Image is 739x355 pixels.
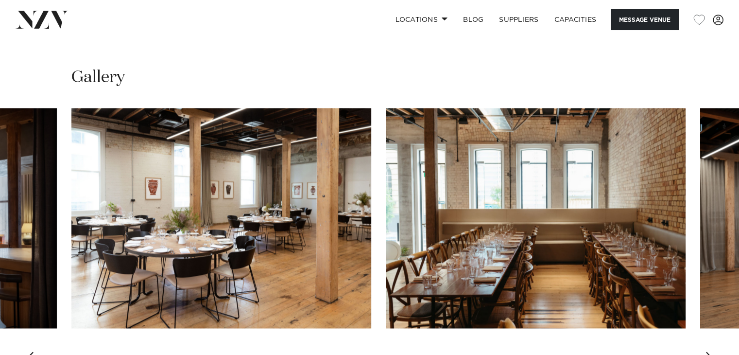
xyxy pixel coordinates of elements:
a: Locations [387,9,455,30]
a: BLOG [455,9,491,30]
a: SUPPLIERS [491,9,546,30]
h2: Gallery [71,67,125,89]
img: nzv-logo.png [16,11,69,28]
swiper-slide: 11 / 30 [386,108,686,328]
a: Capacities [547,9,604,30]
button: Message Venue [611,9,679,30]
swiper-slide: 10 / 30 [71,108,371,328]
